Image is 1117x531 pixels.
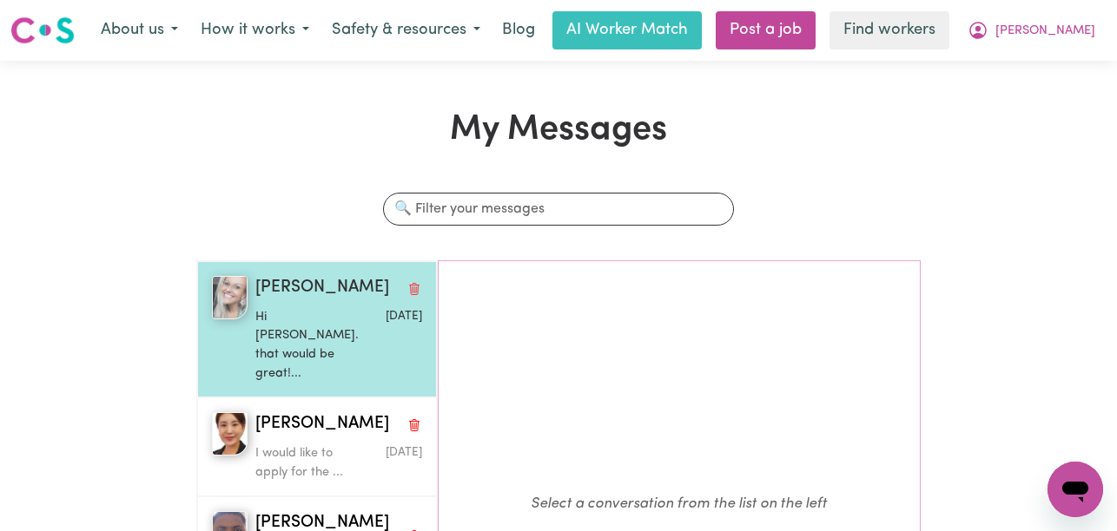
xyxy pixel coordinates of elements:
[1048,462,1103,517] iframe: Button to launch messaging window
[552,11,702,49] a: AI Worker Match
[386,447,422,458] span: Message sent on August 3, 2025
[189,12,321,49] button: How it works
[212,412,247,456] img: Jin K
[321,12,492,49] button: Safety & resources
[196,109,920,151] h1: My Messages
[255,412,389,437] span: [PERSON_NAME]
[89,12,189,49] button: About us
[255,308,367,383] p: Hi [PERSON_NAME]. that would be great!...
[197,261,437,397] button: Julia B[PERSON_NAME]Delete conversationHi [PERSON_NAME]. that would be great!...Message sent on S...
[386,311,422,322] span: Message sent on September 1, 2025
[212,276,247,319] img: Julia B
[406,277,422,299] button: Delete conversation
[10,15,75,46] img: Careseekers logo
[716,11,816,49] a: Post a job
[829,11,949,49] a: Find workers
[255,444,367,482] p: I would like to apply for the ...
[383,193,735,226] input: 🔍 Filter your messages
[956,12,1107,49] button: My Account
[531,496,827,511] em: Select a conversation from the list on the left
[197,397,437,496] button: Jin K[PERSON_NAME]Delete conversationI would like to apply for the ...Message sent on August 3, 2025
[406,414,422,436] button: Delete conversation
[492,11,545,49] a: Blog
[255,276,389,301] span: [PERSON_NAME]
[995,22,1095,41] span: [PERSON_NAME]
[10,10,75,50] a: Careseekers logo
